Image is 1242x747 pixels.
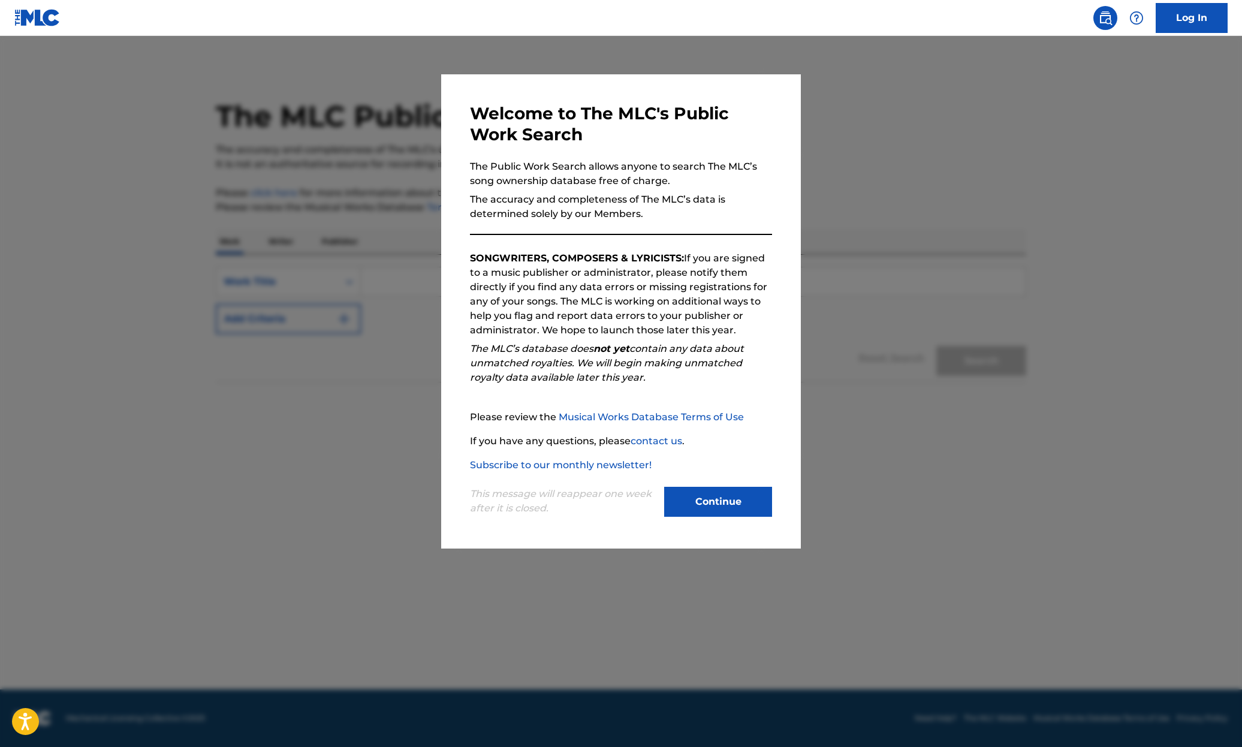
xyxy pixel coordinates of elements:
[1129,11,1144,25] img: help
[470,434,772,448] p: If you have any questions, please .
[470,159,772,188] p: The Public Work Search allows anyone to search The MLC’s song ownership database free of charge.
[631,435,682,447] a: contact us
[470,252,684,264] strong: SONGWRITERS, COMPOSERS & LYRICISTS:
[1093,6,1117,30] a: Public Search
[470,251,772,338] p: If you are signed to a music publisher or administrator, please notify them directly if you find ...
[1156,3,1228,33] a: Log In
[1182,689,1242,747] iframe: Chat Widget
[559,411,744,423] a: Musical Works Database Terms of Use
[470,343,744,383] em: The MLC’s database does contain any data about unmatched royalties. We will begin making unmatche...
[470,459,652,471] a: Subscribe to our monthly newsletter!
[470,103,772,145] h3: Welcome to The MLC's Public Work Search
[1125,6,1148,30] div: Help
[593,343,629,354] strong: not yet
[470,192,772,221] p: The accuracy and completeness of The MLC’s data is determined solely by our Members.
[1098,11,1113,25] img: search
[14,9,61,26] img: MLC Logo
[664,487,772,517] button: Continue
[470,410,772,424] p: Please review the
[470,487,657,516] p: This message will reappear one week after it is closed.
